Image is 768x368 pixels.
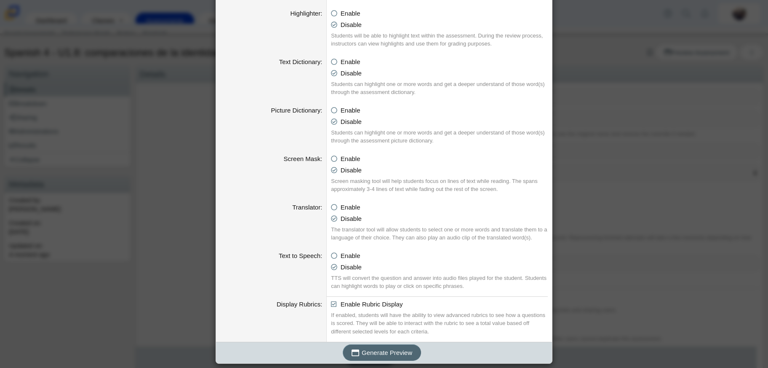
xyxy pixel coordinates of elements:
[362,349,412,356] span: Generate Preview
[341,70,362,77] span: Disable
[341,58,360,65] span: Enable
[279,252,322,259] label: Text to Speech
[331,129,548,145] div: Students can highlight one or more words and get a deeper understand of those word(s) through the...
[341,155,360,162] span: Enable
[341,167,362,174] span: Disable
[341,252,360,259] span: Enable
[341,21,362,28] span: Disable
[277,301,322,308] label: Display Rubrics
[331,177,548,193] div: Screen masking tool will help students focus on lines of text while reading. The spans approximat...
[343,344,421,361] button: Generate Preview
[341,107,360,114] span: Enable
[331,32,548,48] div: Students will be able to highlight text within the assessment. During the review process, instruc...
[331,226,548,242] div: The translator tool will allow students to select one or more words and translate them to a langu...
[331,80,548,97] div: Students can highlight one or more words and get a deeper understand of those word(s) through the...
[290,10,322,17] label: Highlighter
[341,215,362,222] span: Disable
[341,204,360,211] span: Enable
[341,301,403,308] span: Enable Rubric Display
[271,107,323,114] label: Picture Dictionary
[331,311,548,336] div: If enabled, students will have the ability to view advanced rubrics to see how a questions is sco...
[284,155,323,162] label: Screen Mask
[341,263,362,271] span: Disable
[341,10,360,17] span: Enable
[341,118,362,125] span: Disable
[279,58,323,65] label: Text Dictionary
[292,204,322,211] label: Translator
[331,274,548,290] div: TTS will convert the question and answer into audio files played for the student. Students can hi...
